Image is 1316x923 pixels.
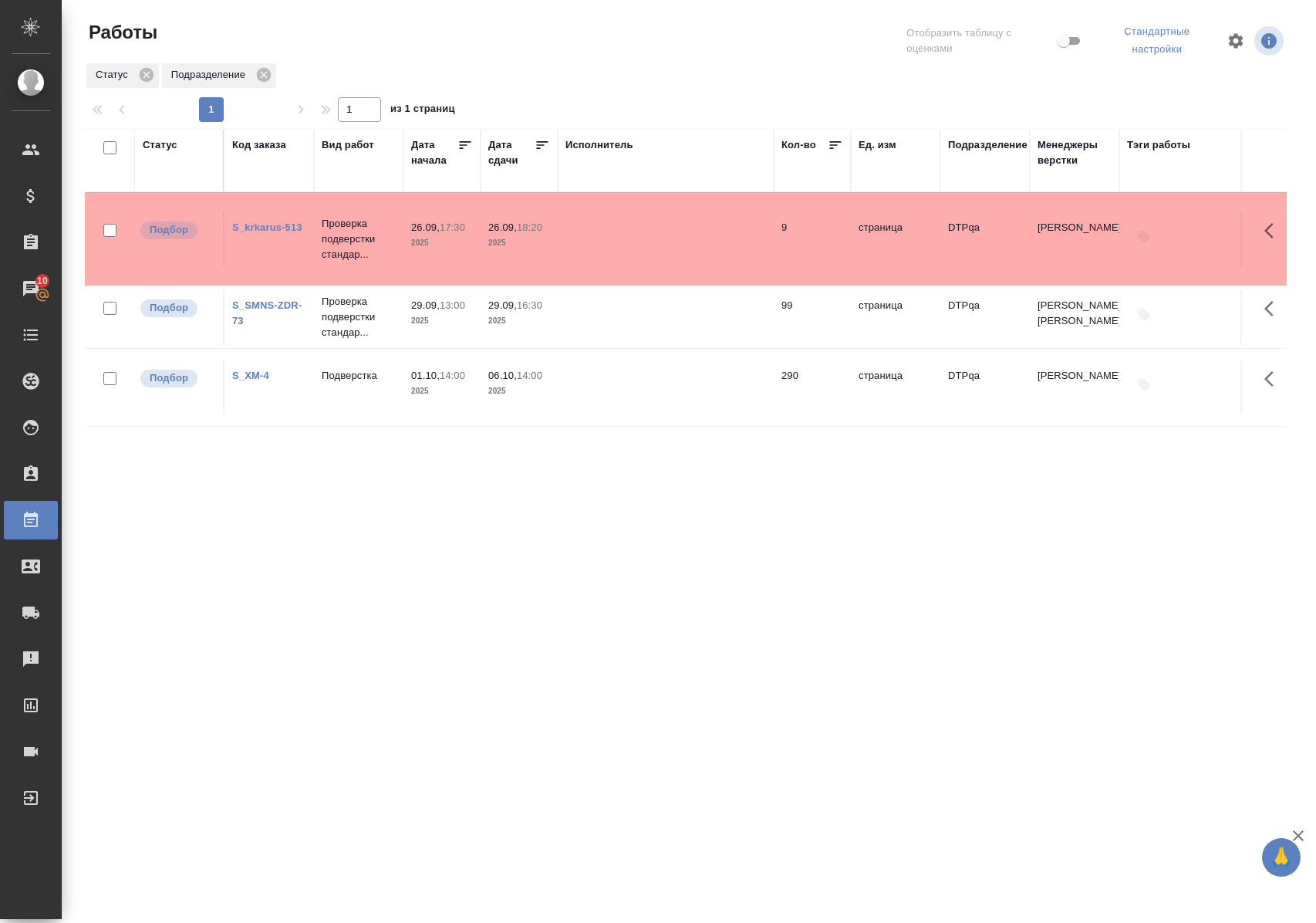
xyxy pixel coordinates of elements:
a: 10 [4,269,58,308]
p: 29.09, [411,299,440,311]
td: страница [851,360,940,414]
div: Исполнитель [565,137,633,153]
td: 290 [774,360,851,414]
div: Тэги работы [1127,137,1190,153]
td: DTPqa [940,290,1030,344]
div: split button [1097,20,1217,62]
button: Здесь прячутся важные кнопки [1255,290,1292,327]
div: Ед. изм [859,137,896,153]
span: Посмотреть информацию [1254,26,1287,56]
p: 13:00 [440,299,465,311]
p: 14:00 [440,370,465,381]
div: Подразделение [948,137,1027,153]
button: Здесь прячутся важные кнопки [1255,212,1292,249]
span: из 1 страниц [390,100,455,122]
span: Настроить таблицу [1217,22,1254,59]
button: Добавить тэги [1127,298,1161,332]
p: [PERSON_NAME] [1038,368,1112,384]
div: Можно подбирать исполнителей [139,298,215,319]
p: Подверстка [322,368,396,384]
span: 🙏 [1268,841,1294,874]
p: Подразделение [171,67,251,83]
p: 26.09, [411,221,440,233]
p: Подбор [150,370,188,386]
p: 2025 [488,384,550,399]
div: Вид работ [322,137,374,153]
div: Дата начала [411,137,457,168]
td: 9 [774,212,851,266]
span: Отобразить таблицу с оценками [906,25,1054,56]
div: Менеджеры верстки [1038,137,1112,168]
div: Можно подбирать исполнителей [139,220,215,241]
div: Можно подбирать исполнителей [139,368,215,389]
td: 99 [774,290,851,344]
p: Подбор [150,222,188,238]
p: Проверка подверстки стандар... [322,294,396,340]
div: Подразделение [162,63,276,88]
p: 2025 [411,384,473,399]
p: 26.09, [488,221,517,233]
p: 17:30 [440,221,465,233]
p: 2025 [411,313,473,329]
a: S_SMNS-ZDR-73 [232,299,302,326]
p: 2025 [411,235,473,251]
div: Дата сдачи [488,137,535,168]
td: DTPqa [940,212,1030,266]
p: 29.09, [488,299,517,311]
td: DTPqa [940,360,1030,414]
p: 16:30 [517,299,542,311]
p: Статус [96,67,133,83]
p: Проверка подверстки стандар... [322,216,396,262]
p: 18:20 [517,221,542,233]
p: 2025 [488,235,550,251]
span: 10 [28,273,57,289]
button: Добавить тэги [1127,220,1161,254]
span: Работы [85,20,157,45]
td: страница [851,212,940,266]
p: 06.10, [488,370,517,381]
button: Добавить тэги [1127,368,1161,402]
a: S_krkarus-513 [232,221,302,233]
div: Статус [143,137,177,153]
button: Здесь прячутся важные кнопки [1255,360,1292,397]
button: 🙏 [1262,838,1301,877]
p: 01.10, [411,370,440,381]
td: страница [851,290,940,344]
div: Кол-во [781,137,816,153]
p: Подбор [150,300,188,316]
div: Код заказа [232,137,286,153]
p: 14:00 [517,370,542,381]
div: Статус [86,63,159,88]
p: [PERSON_NAME] [1038,220,1112,235]
a: S_XM-4 [232,370,269,381]
p: [PERSON_NAME], [PERSON_NAME] [1038,298,1112,329]
p: 2025 [488,313,550,329]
